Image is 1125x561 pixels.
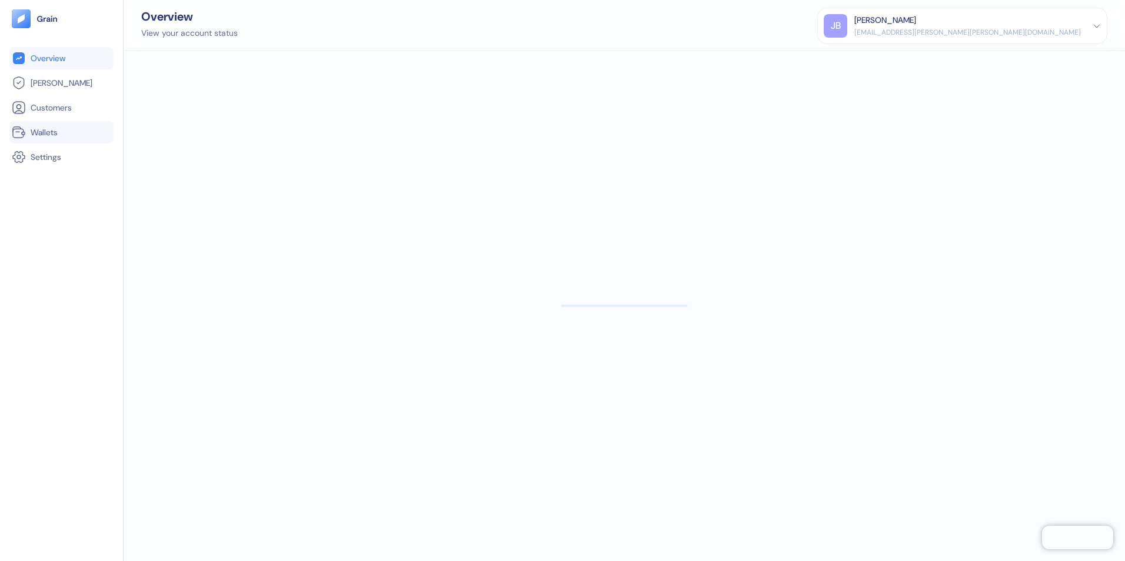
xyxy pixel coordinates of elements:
a: Overview [12,51,111,65]
div: [PERSON_NAME] [854,14,916,26]
span: Overview [31,52,65,64]
span: Wallets [31,126,58,138]
div: Overview [141,11,238,22]
img: logo-tablet-V2.svg [12,9,31,28]
span: Settings [31,151,61,163]
a: Customers [12,101,111,115]
img: logo [36,15,58,23]
div: [EMAIL_ADDRESS][PERSON_NAME][PERSON_NAME][DOMAIN_NAME] [854,27,1081,38]
span: Customers [31,102,72,113]
a: Wallets [12,125,111,139]
div: JB [824,14,847,38]
div: View your account status [141,27,238,39]
span: [PERSON_NAME] [31,77,92,89]
iframe: Chatra live chat [1042,526,1113,549]
a: Settings [12,150,111,164]
a: [PERSON_NAME] [12,76,111,90]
